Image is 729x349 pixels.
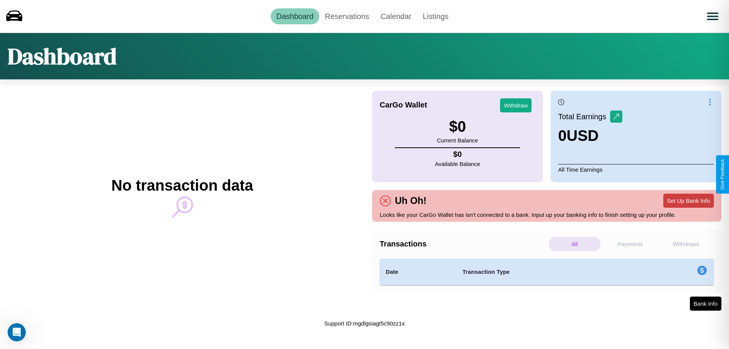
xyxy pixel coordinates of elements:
[319,8,375,24] a: Reservations
[380,259,714,285] table: simple table
[462,267,635,276] h4: Transaction Type
[558,110,610,123] p: Total Earnings
[549,237,601,251] p: All
[324,318,405,328] p: Support ID: mgdlgsiagt5c90zz1x
[380,240,547,248] h4: Transactions
[417,8,454,24] a: Listings
[111,177,253,194] h2: No transaction data
[271,8,319,24] a: Dashboard
[702,6,723,27] button: Open menu
[720,159,725,190] div: Give Feedback
[437,118,478,135] h3: $ 0
[604,237,656,251] p: Payments
[391,195,430,206] h4: Uh Oh!
[435,159,480,169] p: Available Balance
[558,164,714,175] p: All Time Earnings
[380,101,427,109] h4: CarGo Wallet
[660,237,712,251] p: Withdraws
[690,297,721,311] button: Bank Info
[375,8,417,24] a: Calendar
[8,41,117,72] h1: Dashboard
[8,323,26,341] iframe: Intercom live chat
[663,194,714,208] button: Set Up Bank Info
[435,150,480,159] h4: $ 0
[500,98,532,112] button: Withdraw
[380,210,714,220] p: Looks like your CarGo Wallet has isn't connected to a bank. Input up your banking info to finish ...
[558,127,622,144] h3: 0 USD
[386,267,450,276] h4: Date
[437,135,478,145] p: Current Balance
